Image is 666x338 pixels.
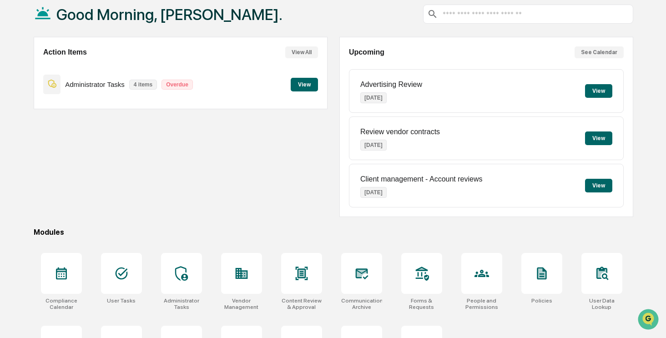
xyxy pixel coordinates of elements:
img: Jack Rasmussen [9,115,24,129]
p: Advertising Review [360,81,422,89]
p: [DATE] [360,187,387,198]
div: We're available if you need us! [41,78,125,86]
span: [PERSON_NAME] [28,123,74,131]
div: Past conversations [9,101,58,108]
div: People and Permissions [461,298,502,310]
span: Attestations [75,161,113,170]
div: Vendor Management [221,298,262,310]
div: Start new chat [41,69,149,78]
h2: Upcoming [349,48,384,56]
button: View [585,84,612,98]
div: Modules [34,228,633,237]
span: Data Lookup [18,178,57,187]
div: User Tasks [107,298,136,304]
iframe: Open customer support [637,308,661,333]
p: How can we help? [9,19,166,33]
a: View [291,80,318,88]
p: Review vendor contracts [360,128,440,136]
div: Communications Archive [341,298,382,310]
div: Forms & Requests [401,298,442,310]
a: 🔎Data Lookup [5,175,61,191]
p: [DATE] [360,92,387,103]
h2: Action Items [43,48,87,56]
img: 1746055101610-c473b297-6a78-478c-a979-82029cc54cd1 [9,69,25,86]
button: View All [285,46,318,58]
button: Start new chat [155,72,166,83]
h1: Good Morning, [PERSON_NAME]. [56,5,283,24]
div: 🗄️ [66,162,73,169]
button: See Calendar [575,46,624,58]
img: 8933085812038_c878075ebb4cc5468115_72.jpg [19,69,35,86]
span: Pylon [91,201,110,207]
img: 1746055101610-c473b297-6a78-478c-a979-82029cc54cd1 [18,124,25,131]
div: Content Review & Approval [281,298,322,310]
button: View [585,179,612,192]
p: Overdue [161,80,193,90]
a: Powered byPylon [64,200,110,207]
p: Administrator Tasks [65,81,125,88]
button: See all [141,99,166,110]
span: Preclearance [18,161,59,170]
div: 🖐️ [9,162,16,169]
button: View [585,131,612,145]
a: 🗄️Attestations [62,157,116,174]
div: User Data Lookup [581,298,622,310]
span: • [76,123,79,131]
div: 🔎 [9,179,16,187]
p: [DATE] [360,140,387,151]
a: 🖐️Preclearance [5,157,62,174]
span: [DATE] [81,123,99,131]
input: Clear [24,41,150,50]
p: 4 items [129,80,157,90]
div: Policies [531,298,552,304]
p: Client management - Account reviews [360,175,483,183]
button: View [291,78,318,91]
div: Compliance Calendar [41,298,82,310]
div: Administrator Tasks [161,298,202,310]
